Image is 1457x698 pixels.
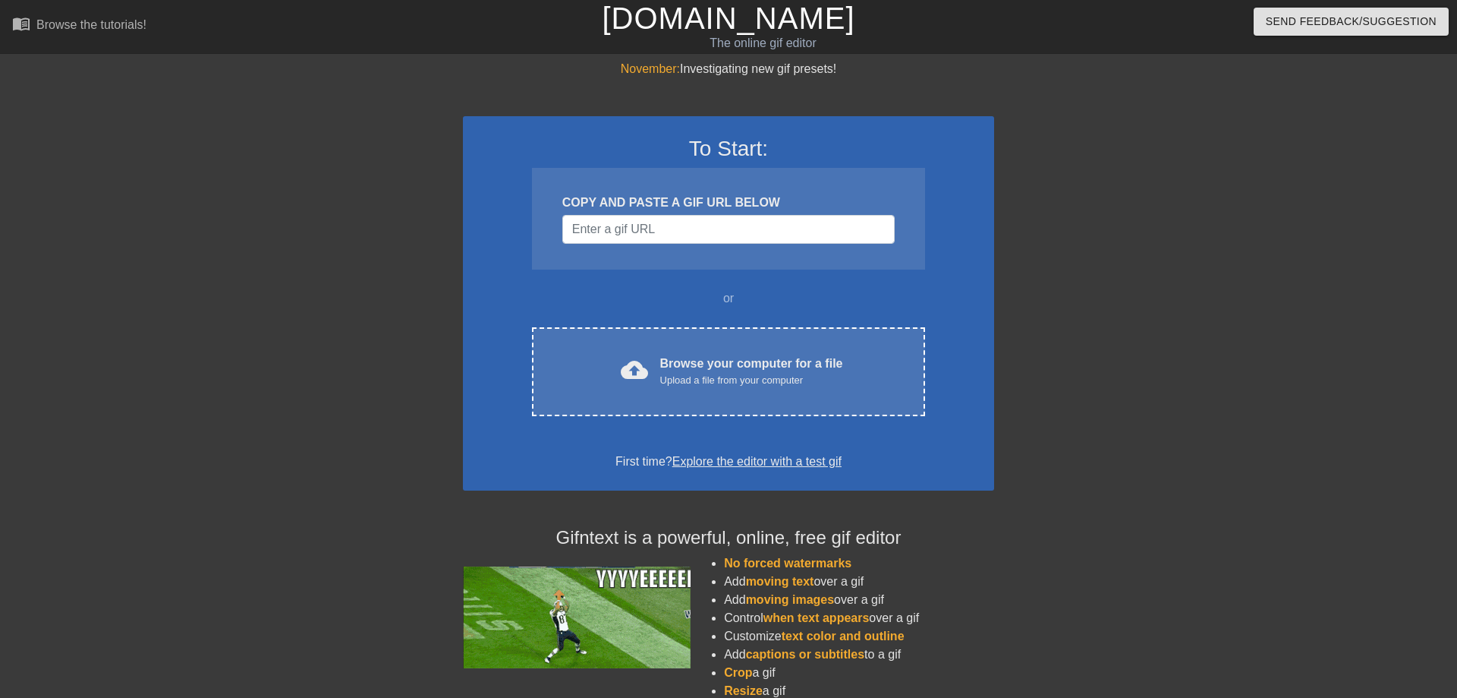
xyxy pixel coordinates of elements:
div: COPY AND PASTE A GIF URL BELOW [562,194,895,212]
span: moving text [746,575,814,588]
img: football_small.gif [463,567,691,668]
button: Send Feedback/Suggestion [1254,8,1449,36]
li: a gif [724,664,994,682]
li: Add to a gif [724,646,994,664]
li: Add over a gif [724,591,994,609]
div: or [502,289,955,308]
span: text color and outline [782,630,905,643]
h4: Gifntext is a powerful, online, free gif editor [463,527,994,549]
span: Resize [724,684,763,697]
div: Browse your computer for a file [660,355,843,388]
div: Browse the tutorials! [36,18,146,31]
li: Add over a gif [724,573,994,591]
span: November: [621,62,680,75]
li: Customize [724,627,994,646]
a: Explore the editor with a test gif [672,455,842,468]
span: No forced watermarks [724,557,851,570]
span: Send Feedback/Suggestion [1266,12,1437,31]
div: Upload a file from your computer [660,373,843,388]
a: [DOMAIN_NAME] [602,2,854,35]
input: Username [562,215,895,244]
div: First time? [483,453,974,471]
span: moving images [746,593,834,606]
h3: To Start: [483,136,974,162]
span: Crop [724,666,752,679]
div: The online gif editor [493,34,1033,52]
a: Browse the tutorials! [12,14,146,38]
li: Control over a gif [724,609,994,627]
div: Investigating new gif presets! [463,60,994,78]
span: cloud_upload [621,356,648,384]
span: menu_book [12,14,30,33]
span: when text appears [763,611,870,624]
span: captions or subtitles [746,648,864,661]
